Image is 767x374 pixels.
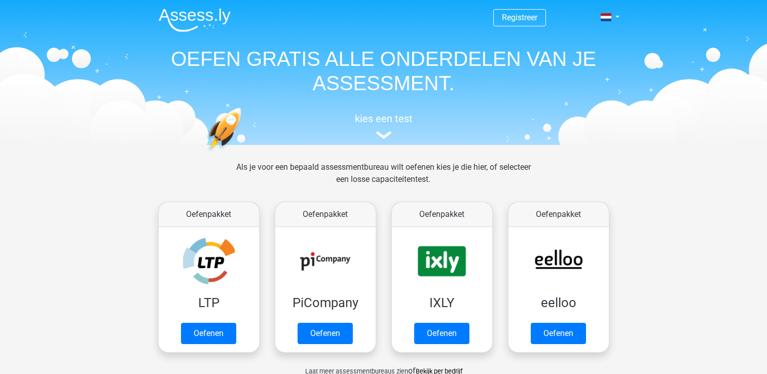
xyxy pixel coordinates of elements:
[414,323,469,344] a: Oefenen
[531,323,586,344] a: Oefenen
[206,107,281,199] img: oefenen
[151,113,617,139] a: kies een test
[298,323,353,344] a: Oefenen
[151,47,617,95] h1: OEFEN GRATIS ALLE ONDERDELEN VAN JE ASSESSMENT.
[228,161,539,198] div: Als je voor een bepaald assessmentbureau wilt oefenen kies je die hier, of selecteer een losse ca...
[376,131,391,139] img: assessment
[181,323,236,344] a: Oefenen
[159,8,231,32] img: Assessly
[502,13,537,22] a: Registreer
[151,113,617,125] h5: kies een test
